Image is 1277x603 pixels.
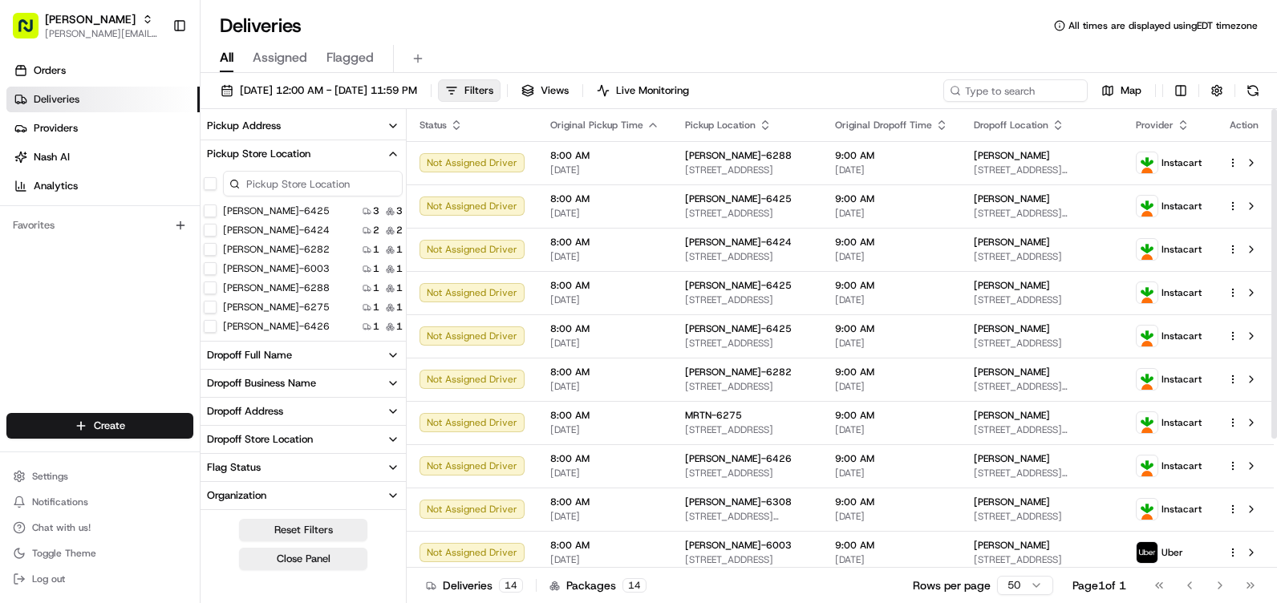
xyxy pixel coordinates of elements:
[373,204,379,217] span: 3
[685,496,792,508] span: [PERSON_NAME]-6308
[499,578,523,593] div: 14
[974,539,1050,552] span: [PERSON_NAME]
[685,119,756,132] span: Pickup Location
[835,366,948,378] span: 9:00 AM
[1161,503,1202,516] span: Instacart
[550,164,659,176] span: [DATE]
[201,398,406,425] button: Dropoff Address
[6,491,193,513] button: Notifications
[1161,373,1202,386] span: Instacart
[550,423,659,436] span: [DATE]
[835,250,948,263] span: [DATE]
[550,192,659,205] span: 8:00 AM
[207,348,292,362] div: Dropoff Full Name
[396,262,403,275] span: 1
[373,224,379,237] span: 2
[201,140,406,168] button: Pickup Store Location
[207,432,313,447] div: Dropoff Store Location
[835,322,948,335] span: 9:00 AM
[1137,282,1157,303] img: profile_instacart_ahold_partner.png
[6,413,193,439] button: Create
[213,79,424,102] button: [DATE] 12:00 AM - [DATE] 11:59 PM
[16,64,292,90] p: Welcome 👋
[223,224,330,237] label: [PERSON_NAME]-6424
[207,460,261,475] div: Flag Status
[1161,546,1183,559] span: Uber
[974,207,1110,220] span: [STREET_ADDRESS][PERSON_NAME][PERSON_NAME]
[32,521,91,534] span: Chat with us!
[1137,196,1157,217] img: profile_instacart_ahold_partner.png
[550,236,659,249] span: 8:00 AM
[685,539,792,552] span: [PERSON_NAME]-6003
[835,192,948,205] span: 9:00 AM
[396,281,403,294] span: 1
[685,279,792,292] span: [PERSON_NAME]-6425
[685,337,809,350] span: [STREET_ADDRESS]
[1161,416,1202,429] span: Instacart
[1137,542,1157,563] img: profile_uber_ahold_partner.png
[1137,152,1157,173] img: profile_instacart_ahold_partner.png
[1121,83,1141,98] span: Map
[55,153,263,169] div: Start new chat
[685,553,809,566] span: [STREET_ADDRESS]
[835,236,948,249] span: 9:00 AM
[396,320,403,333] span: 1
[835,119,932,132] span: Original Dropoff Time
[6,516,193,539] button: Chat with us!
[201,342,406,369] button: Dropoff Full Name
[223,171,403,196] input: Pickup Store Location
[201,454,406,481] button: Flag Status
[6,465,193,488] button: Settings
[685,164,809,176] span: [STREET_ADDRESS]
[974,366,1050,378] span: [PERSON_NAME]
[1137,239,1157,260] img: profile_instacart_ahold_partner.png
[6,173,200,199] a: Analytics
[685,380,809,393] span: [STREET_ADDRESS]
[550,496,659,508] span: 8:00 AM
[1137,455,1157,476] img: profile_instacart_ahold_partner.png
[974,337,1110,350] span: [STREET_ADDRESS]
[590,79,696,102] button: Live Monitoring
[550,366,659,378] span: 8:00 AM
[373,301,379,314] span: 1
[16,234,29,247] div: 📗
[835,539,948,552] span: 9:00 AM
[223,243,330,256] label: [PERSON_NAME]-6282
[974,279,1050,292] span: [PERSON_NAME]
[974,380,1110,393] span: [STREET_ADDRESS][PERSON_NAME]
[1161,286,1202,299] span: Instacart
[16,153,45,182] img: 1736555255976-a54dd68f-1ca7-489b-9aae-adbdc363a1c4
[223,204,330,217] label: [PERSON_NAME]-6425
[550,149,659,162] span: 8:00 AM
[550,467,659,480] span: [DATE]
[835,207,948,220] span: [DATE]
[550,322,659,335] span: 8:00 AM
[464,83,493,98] span: Filters
[974,553,1110,566] span: [STREET_ADDRESS]
[974,236,1050,249] span: [PERSON_NAME]
[373,281,379,294] span: 1
[550,553,659,566] span: [DATE]
[685,452,792,465] span: [PERSON_NAME]-6426
[974,452,1050,465] span: [PERSON_NAME]
[426,577,523,593] div: Deliveries
[541,83,569,98] span: Views
[136,234,148,247] div: 💻
[1161,243,1202,256] span: Instacart
[685,510,809,523] span: [STREET_ADDRESS][US_STATE]
[1068,19,1258,32] span: All times are displayed using EDT timezone
[207,488,266,503] div: Organization
[220,48,233,67] span: All
[6,212,193,238] div: Favorites
[1072,577,1126,593] div: Page 1 of 1
[207,147,310,161] div: Pickup Store Location
[396,224,403,237] span: 2
[550,279,659,292] span: 8:00 AM
[1161,459,1202,472] span: Instacart
[32,470,68,483] span: Settings
[6,87,200,112] a: Deliveries
[45,27,160,40] button: [PERSON_NAME][EMAIL_ADDRESS][PERSON_NAME][DOMAIN_NAME]
[550,119,643,132] span: Original Pickup Time
[201,370,406,397] button: Dropoff Business Name
[550,250,659,263] span: [DATE]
